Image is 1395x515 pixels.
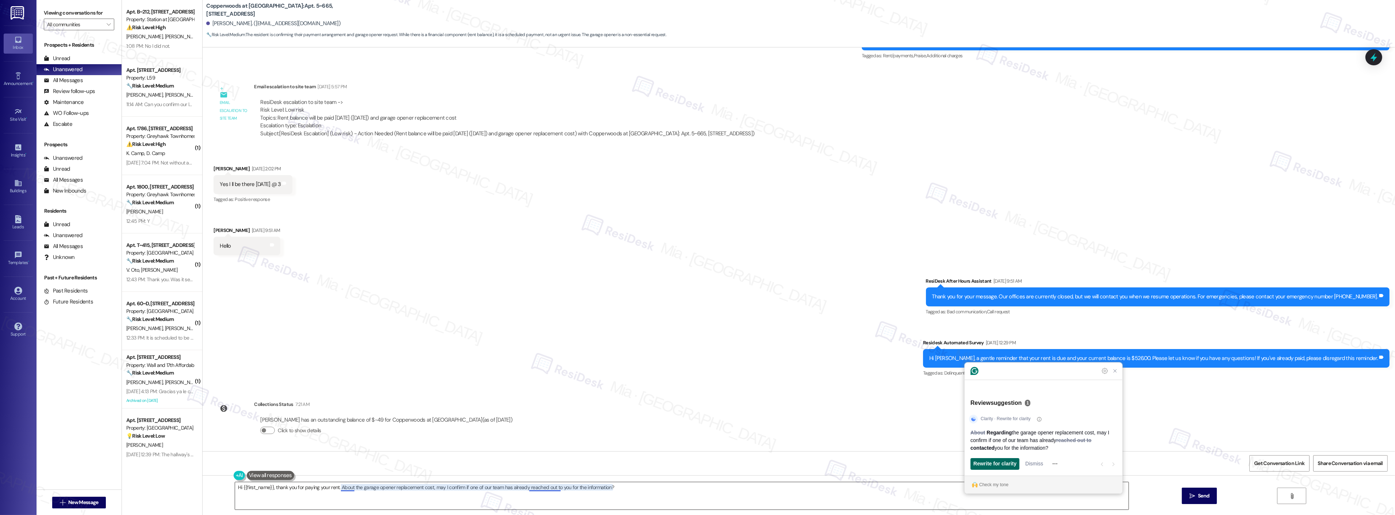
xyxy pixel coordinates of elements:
div: Maintenance [44,98,84,106]
b: Copperwoods at [GEOGRAPHIC_DATA]: Apt. 5~665, [STREET_ADDRESS] [206,2,352,18]
div: New Inbounds [44,187,86,195]
span: [PERSON_NAME] B [165,379,205,386]
div: All Messages [44,243,83,250]
div: Apt. T~415, [STREET_ADDRESS] [126,241,194,249]
div: Prospects + Residents [36,41,122,49]
label: Viewing conversations for [44,7,114,19]
a: Insights • [4,141,33,161]
div: Residents [36,207,122,215]
div: 12:33 PM: It is scheduled to be completed [DATE] [126,334,228,341]
div: Unanswered [44,154,82,162]
div: Apt. 1786, [STREET_ADDRESS] [126,125,194,132]
span: [PERSON_NAME] [165,33,201,40]
strong: 🔧 Risk Level: Medium [126,316,174,322]
div: Property: [GEOGRAPHIC_DATA] at [GEOGRAPHIC_DATA] [126,307,194,315]
a: Inbox [4,34,33,53]
div: [DATE] 7:04 PM: Not without advance notice as I will need to secure my pets and my husband is a n... [126,159,535,166]
span: [PERSON_NAME] [126,33,165,40]
div: [DATE] 12:39 PM: The hallway's need to be painted brighter it looks gloomy and hang some pictures... [126,451,888,458]
div: [PERSON_NAME] has an outstanding balance of $-49 for Copperwoods at [GEOGRAPHIC_DATA] (as of [DATE]) [260,416,512,424]
div: Unread [44,55,70,62]
div: Apt. B~212, [STREET_ADDRESS] [126,8,194,16]
a: Account [4,284,33,304]
i:  [60,500,65,506]
div: Future Residents [44,298,93,306]
span: Delinquent payment reminders , [944,370,1005,376]
div: Unanswered [44,66,82,73]
div: Property: Station at [GEOGRAPHIC_DATA][PERSON_NAME] [126,16,194,23]
span: Additional charges [926,53,962,59]
span: [PERSON_NAME] [126,208,163,215]
div: [DATE] 5:57 PM [316,83,347,90]
span: Get Conversation Link [1254,460,1304,467]
strong: 🔧 Risk Level: Medium [206,32,245,38]
div: Tagged as: [926,306,1390,317]
span: New Message [68,499,98,506]
a: Buildings [4,177,33,197]
div: [DATE] 4:13 PM: Gracias ya le comunique a [GEOGRAPHIC_DATA] que fue en otro lugar que me chocaron... [126,388,469,395]
a: Templates • [4,249,33,268]
div: All Messages [44,77,83,84]
span: [PERSON_NAME] [165,325,201,332]
span: Positive response [235,196,270,202]
strong: ⚠️ Risk Level: High [126,24,166,31]
span: D. Camp [146,150,165,156]
div: Property: [GEOGRAPHIC_DATA] [126,249,194,257]
div: 1:08 PM: No I did not. [126,43,170,49]
div: 11:14 AM: Can you confirm our lease is up at this end of this month. [126,101,264,108]
div: Thank you for your message. Our offices are currently closed, but we will contact you when we res... [932,293,1378,301]
div: Apt. 1800, [STREET_ADDRESS] [126,183,194,191]
div: [PERSON_NAME]. ([EMAIL_ADDRESS][DOMAIN_NAME]) [206,20,341,27]
div: Collections Status [254,400,293,408]
div: Apt. 60~D, [STREET_ADDRESS] [126,300,194,307]
a: Leads [4,213,33,233]
div: [DATE] 9:51 AM [992,277,1022,285]
textarea: To enrich screen reader interactions, please activate Accessibility in Grammarly extension settings [235,482,1129,510]
span: [PERSON_NAME] [126,379,165,386]
div: Tagged as: [214,194,292,205]
div: Property: L59 [126,74,194,82]
img: ResiDesk Logo [11,6,26,20]
input: All communities [47,19,103,30]
div: 7:21 AM [293,400,310,408]
i:  [1289,493,1295,499]
div: All Messages [44,176,83,184]
strong: ⚠️ Risk Level: High [126,141,166,147]
span: K. Camp [126,150,146,156]
span: • [28,259,29,264]
div: Prospects [36,141,122,148]
span: [PERSON_NAME] [165,92,201,98]
span: • [26,116,27,121]
div: Hello [220,242,231,250]
span: [PERSON_NAME] [126,325,165,332]
div: Email escalation to site team [254,83,761,93]
div: Archived on [DATE] [126,396,195,405]
div: Property: [GEOGRAPHIC_DATA] [126,424,194,432]
span: Bad communication , [947,309,987,315]
div: Apt. [STREET_ADDRESS] [126,417,194,424]
span: Rent/payments , [883,53,914,59]
span: [PERSON_NAME] [126,92,165,98]
div: Unread [44,221,70,228]
strong: 🔧 Risk Level: Medium [126,199,174,206]
div: Past + Future Residents [36,274,122,282]
div: [DATE] 9:51 AM [250,226,280,234]
div: 12:43 PM: Thank you. Was it sent via email? We were traveling last week and didn't receive anythi... [126,276,370,283]
div: ResiDesk escalation to site team -> Risk Level: Low risk Topics: Rent balance will be paid [DATE]... [260,98,754,130]
div: Apt. [STREET_ADDRESS] [126,66,194,74]
strong: 🔧 Risk Level: Medium [126,369,174,376]
a: Site Visit • [4,105,33,125]
button: Share Conversation via email [1313,455,1388,472]
i:  [107,22,111,27]
i:  [1190,493,1195,499]
strong: 🔧 Risk Level: Medium [126,257,174,264]
span: V. Oto [126,267,141,273]
div: Property: Greyhawk Townhomes [126,132,194,140]
div: Email escalation to site team [220,99,248,122]
span: [PERSON_NAME] [141,267,178,273]
strong: 🔧 Risk Level: Medium [126,82,174,89]
label: Click to show details [278,427,321,434]
div: Review follow-ups [44,88,95,95]
button: Get Conversation Link [1249,455,1309,472]
div: Hi [PERSON_NAME], a gentle reminder that your rent is due and your current balance is $526.00. Pl... [929,355,1378,362]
